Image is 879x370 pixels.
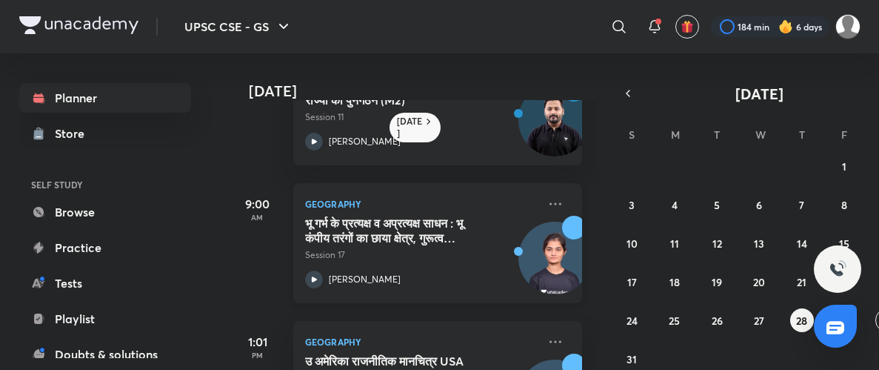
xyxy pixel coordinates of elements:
p: Geography [305,333,538,351]
span: [DATE] [735,84,783,104]
abbr: August 18, 2025 [669,275,680,289]
button: August 4, 2025 [663,193,686,217]
img: streak [778,19,793,34]
abbr: August 25, 2025 [669,314,680,328]
abbr: August 6, 2025 [756,198,762,212]
button: August 24, 2025 [620,308,644,332]
button: August 8, 2025 [832,193,856,217]
abbr: August 14, 2025 [797,237,807,251]
abbr: Sunday [629,128,635,142]
p: AM [228,213,287,222]
h6: [DATE] [397,116,423,139]
abbr: August 5, 2025 [714,198,720,212]
button: August 11, 2025 [663,231,686,255]
abbr: August 20, 2025 [753,275,765,289]
button: August 12, 2025 [705,231,729,255]
p: Session 11 [305,110,538,124]
abbr: August 28, 2025 [796,314,807,328]
button: August 17, 2025 [620,270,644,294]
abbr: Thursday [799,128,805,142]
a: Company Logo [19,16,138,38]
button: avatar [675,15,699,39]
button: August 26, 2025 [705,308,729,332]
button: August 20, 2025 [747,270,771,294]
a: Browse [19,197,191,227]
a: Store [19,119,191,148]
button: August 1, 2025 [832,154,856,178]
img: Avatar [519,230,590,301]
h5: 1:01 [228,333,287,351]
h6: SELF STUDY [19,172,191,197]
button: August 18, 2025 [663,270,686,294]
a: Tests [19,268,191,298]
abbr: August 11, 2025 [670,237,679,251]
h4: [DATE] [249,82,597,100]
abbr: August 12, 2025 [712,237,722,251]
button: August 3, 2025 [620,193,644,217]
p: Geography [305,195,538,213]
abbr: August 26, 2025 [712,314,723,328]
abbr: August 31, 2025 [626,352,637,366]
a: Doubts & solutions [19,340,191,369]
abbr: August 17, 2025 [627,275,637,289]
img: ttu [829,260,846,278]
a: Planner [19,83,191,113]
h5: भू गर्भ के प्रत्‍यक्ष व अप्रत्‍यक्ष साधन : भू कंपीय तरंगों का छाया क्षेत्र, गुरूत्‍व विसंगति आदि [305,216,489,245]
h5: 9:00 [228,195,287,213]
abbr: Wednesday [755,128,766,142]
abbr: Tuesday [714,128,720,142]
p: PM [228,351,287,360]
button: August 27, 2025 [747,308,771,332]
div: Store [55,125,93,142]
abbr: August 3, 2025 [629,198,635,212]
abbr: August 1, 2025 [842,159,846,174]
button: August 14, 2025 [790,231,814,255]
button: UPSC CSE - GS [176,12,301,42]
abbr: August 8, 2025 [841,198,847,212]
button: August 15, 2025 [832,231,856,255]
abbr: August 15, 2025 [839,237,849,251]
abbr: August 7, 2025 [799,198,804,212]
a: Practice [19,233,191,262]
abbr: August 4, 2025 [672,198,678,212]
abbr: August 13, 2025 [754,237,764,251]
abbr: August 21, 2025 [797,275,806,289]
abbr: August 10, 2025 [626,237,638,251]
abbr: August 24, 2025 [626,314,638,328]
abbr: August 27, 2025 [754,314,764,328]
button: August 5, 2025 [705,193,729,217]
abbr: Friday [841,128,847,142]
p: [PERSON_NAME] [329,273,401,286]
abbr: Monday [671,128,680,142]
button: August 13, 2025 [747,231,771,255]
button: August 10, 2025 [620,231,644,255]
img: Company Logo [19,16,138,34]
abbr: August 19, 2025 [712,275,722,289]
p: [PERSON_NAME] [329,135,401,148]
button: August 21, 2025 [790,270,814,294]
p: Session 17 [305,248,538,262]
button: August 19, 2025 [705,270,729,294]
a: Playlist [19,304,191,334]
img: Komal [835,14,860,39]
button: August 7, 2025 [790,193,814,217]
button: August 28, 2025 [790,308,814,332]
button: August 25, 2025 [663,308,686,332]
img: Avatar [519,92,590,163]
button: August 6, 2025 [747,193,771,217]
img: avatar [681,20,694,33]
